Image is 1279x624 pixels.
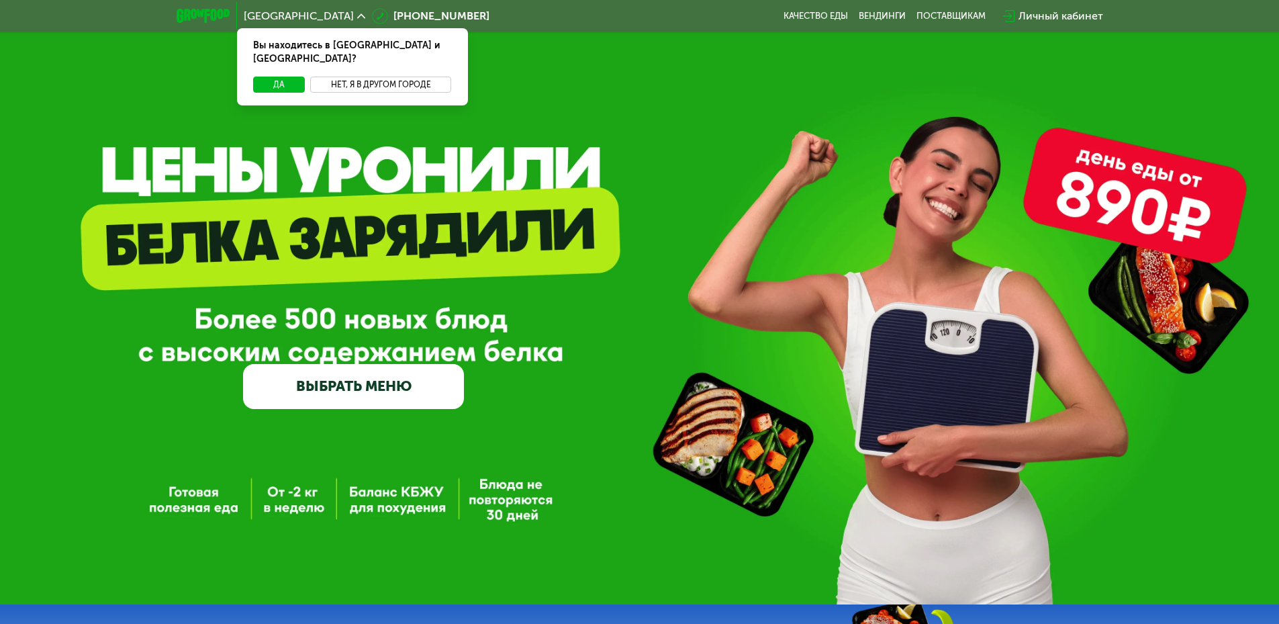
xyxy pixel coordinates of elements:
a: ВЫБРАТЬ МЕНЮ [243,364,464,408]
div: Вы находитесь в [GEOGRAPHIC_DATA] и [GEOGRAPHIC_DATA]? [237,28,468,77]
div: Личный кабинет [1019,8,1103,24]
a: Качество еды [784,11,848,21]
div: поставщикам [916,11,986,21]
a: [PHONE_NUMBER] [372,8,489,24]
button: Нет, я в другом городе [310,77,452,93]
span: [GEOGRAPHIC_DATA] [244,11,354,21]
a: Вендинги [859,11,906,21]
button: Да [253,77,305,93]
